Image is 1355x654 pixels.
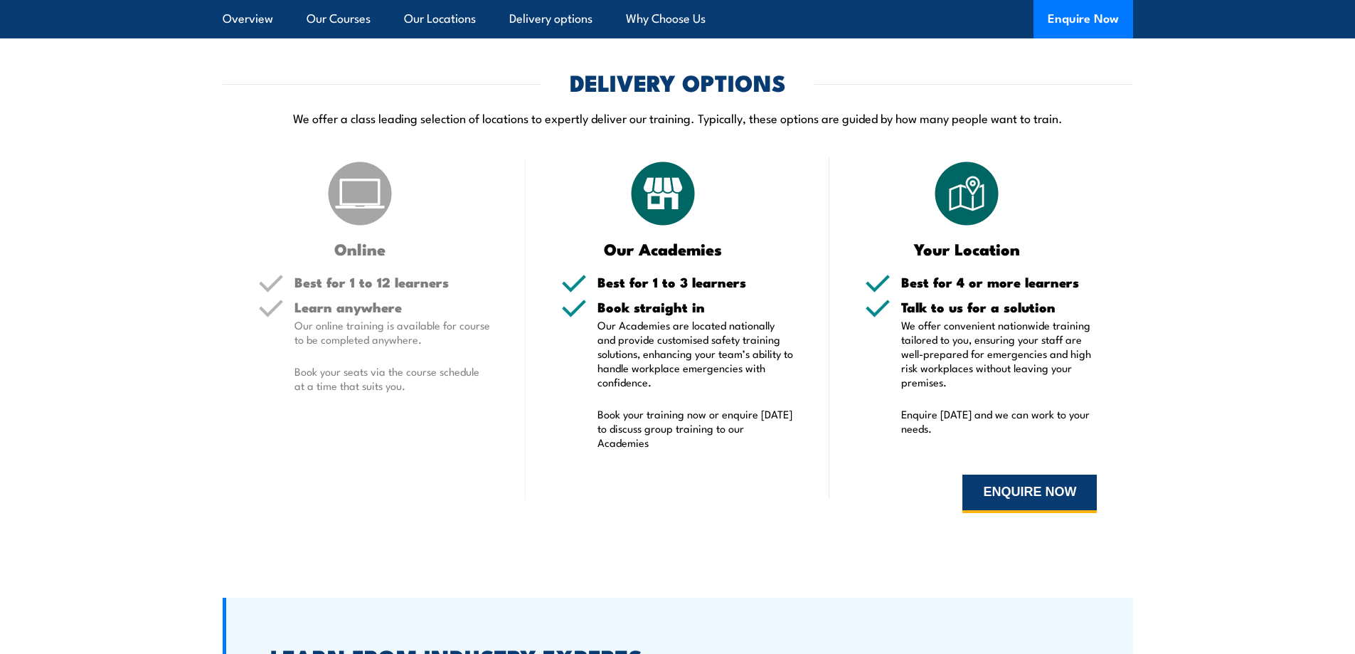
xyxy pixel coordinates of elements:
h5: Book straight in [597,300,794,314]
h5: Talk to us for a solution [901,300,1098,314]
p: We offer a class leading selection of locations to expertly deliver our training. Typically, thes... [223,110,1133,126]
button: ENQUIRE NOW [962,475,1097,513]
h3: Your Location [865,241,1069,257]
h5: Best for 1 to 12 learners [294,275,491,289]
h2: DELIVERY OPTIONS [570,72,786,92]
h5: Best for 4 or more learners [901,275,1098,289]
h3: Our Academies [561,241,765,257]
h3: Online [258,241,462,257]
p: Enquire [DATE] and we can work to your needs. [901,407,1098,436]
p: Book your seats via the course schedule at a time that suits you. [294,364,491,393]
h5: Best for 1 to 3 learners [597,275,794,289]
p: Our Academies are located nationally and provide customised safety training solutions, enhancing ... [597,318,794,389]
p: We offer convenient nationwide training tailored to you, ensuring your staff are well-prepared fo... [901,318,1098,389]
h5: Learn anywhere [294,300,491,314]
p: Book your training now or enquire [DATE] to discuss group training to our Academies [597,407,794,450]
p: Our online training is available for course to be completed anywhere. [294,318,491,347]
